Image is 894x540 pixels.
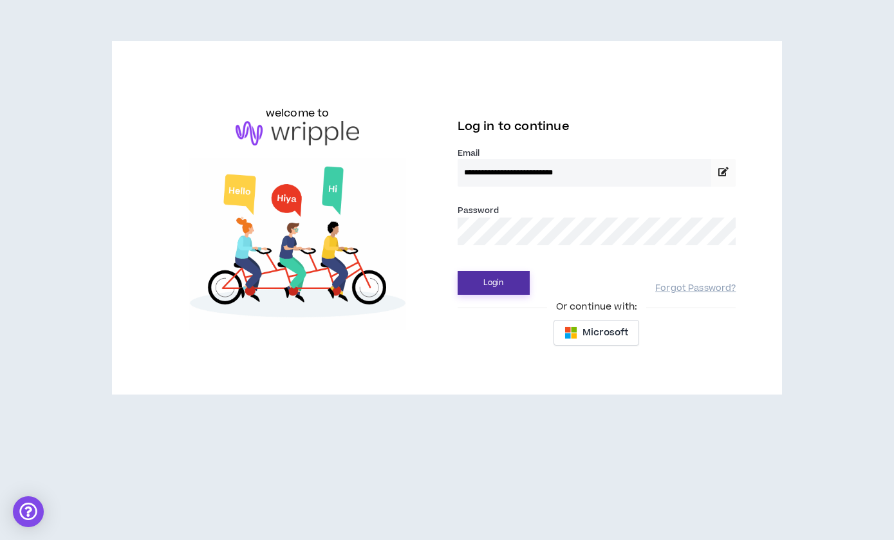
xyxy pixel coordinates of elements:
button: Login [458,271,530,295]
span: Microsoft [582,326,628,340]
span: Or continue with: [547,300,646,314]
h6: welcome to [266,106,330,121]
a: Forgot Password? [655,283,736,295]
span: Log in to continue [458,118,570,135]
img: Welcome to Wripple [158,158,437,330]
label: Email [458,147,736,159]
div: Open Intercom Messenger [13,496,44,527]
img: logo-brand.png [236,121,359,145]
button: Microsoft [554,320,639,346]
label: Password [458,205,499,216]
